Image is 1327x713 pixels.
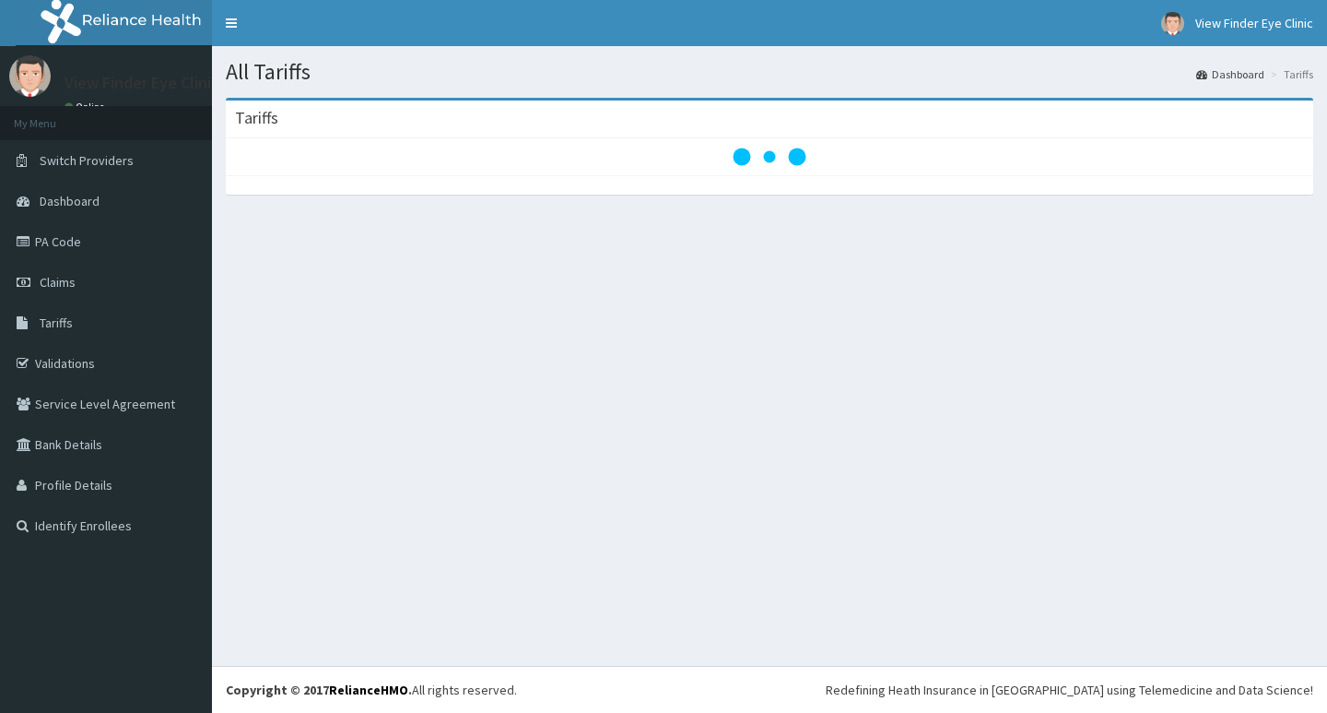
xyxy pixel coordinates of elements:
[1161,12,1184,35] img: User Image
[40,315,73,331] span: Tariffs
[329,682,408,698] a: RelianceHMO
[1266,66,1313,82] li: Tariffs
[40,152,134,169] span: Switch Providers
[226,682,412,698] strong: Copyright © 2017 .
[226,60,1313,84] h1: All Tariffs
[212,666,1327,713] footer: All rights reserved.
[65,101,109,113] a: Online
[40,193,100,209] span: Dashboard
[1196,66,1264,82] a: Dashboard
[65,75,219,91] p: View Finder Eye Clinic
[1195,15,1313,31] span: View Finder Eye Clinic
[9,55,51,97] img: User Image
[235,110,278,126] h3: Tariffs
[733,120,806,194] svg: audio-loading
[826,681,1313,699] div: Redefining Heath Insurance in [GEOGRAPHIC_DATA] using Telemedicine and Data Science!
[40,274,76,291] span: Claims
